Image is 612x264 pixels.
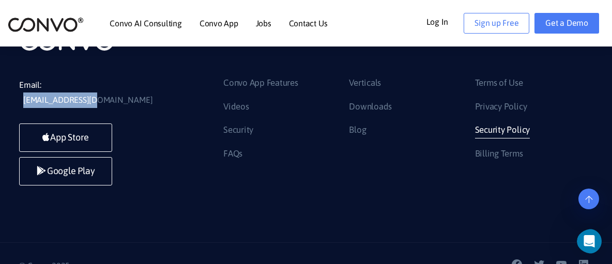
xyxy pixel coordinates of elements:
[216,30,593,169] div: Footer
[256,19,271,27] a: Jobs
[475,122,530,138] a: Security Policy
[577,229,609,254] iframe: Intercom live chat
[349,75,381,91] a: Verticals
[475,99,527,115] a: Privacy Policy
[349,30,443,75] a: Convo App Resources
[426,13,464,29] a: Log In
[19,157,112,185] a: Google Play
[475,30,559,75] a: Convo App Policies
[23,92,152,108] a: [EMAIL_ADDRESS][DOMAIN_NAME]
[289,19,328,27] a: Contact Us
[349,99,392,115] a: Downloads
[223,75,298,91] a: Convo App Features
[8,17,84,33] img: logo_2.png
[534,13,599,34] a: Get a Demo
[223,30,298,75] a: Why Convo App?
[223,99,249,115] a: Videos
[19,77,174,108] li: Email:
[223,146,242,162] a: FAQs
[110,19,181,27] a: Convo AI Consulting
[475,75,523,91] a: Terms of Use
[475,146,523,162] a: Billing Terms
[464,13,529,34] a: Sign up Free
[19,123,112,152] a: App Store
[349,122,366,138] a: Blog
[223,122,253,138] a: Security
[200,19,238,27] a: Convo App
